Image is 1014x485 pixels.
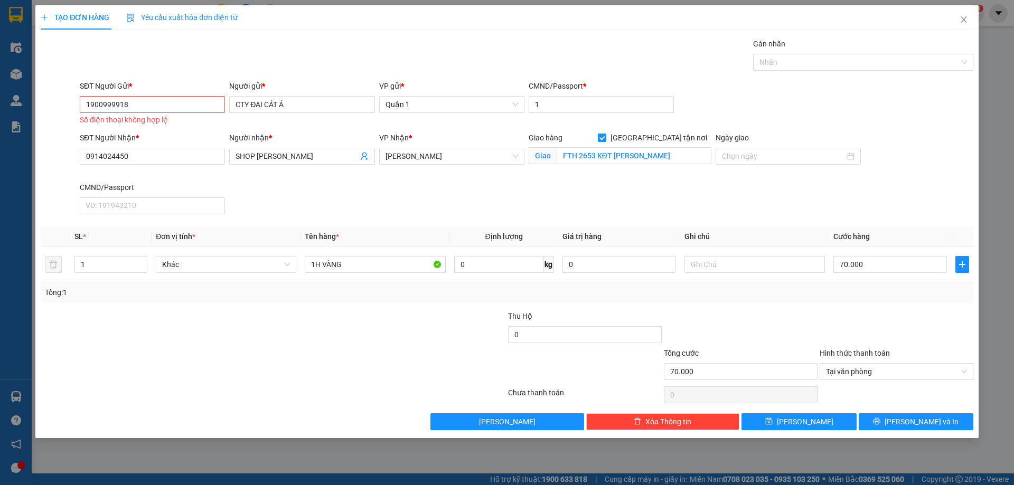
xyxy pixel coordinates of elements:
[126,14,135,22] img: icon
[777,416,833,427] span: [PERSON_NAME]
[859,413,973,430] button: printer[PERSON_NAME] và In
[826,364,967,379] span: Tại văn phòng
[305,256,445,273] input: VD: Bàn, Ghế
[507,387,663,405] div: Chưa thanh toán
[680,226,829,247] th: Ghi chú
[529,134,562,142] span: Giao hàng
[820,349,890,357] label: Hình thức thanh toán
[386,97,518,112] span: Quận 1
[684,256,825,273] input: Ghi Chú
[430,413,584,430] button: [PERSON_NAME]
[606,132,711,144] span: [GEOGRAPHIC_DATA] tận nơi
[479,416,536,427] span: [PERSON_NAME]
[162,256,290,272] span: Khác
[722,150,845,162] input: Ngày giao
[765,417,773,426] span: save
[360,152,369,160] span: user-add
[562,232,602,241] span: Giá trị hàng
[80,80,225,92] div: SĐT Người Gửi
[586,413,740,430] button: deleteXóa Thông tin
[956,260,969,269] span: plus
[41,14,48,21] span: plus
[45,287,391,298] div: Tổng: 1
[508,312,532,320] span: Thu Hộ
[386,148,518,164] span: Lê Hồng Phong
[741,413,856,430] button: save[PERSON_NAME]
[379,134,409,142] span: VP Nhận
[753,40,785,48] label: Gán nhãn
[716,134,749,142] label: Ngày giao
[885,416,959,427] span: [PERSON_NAME] và In
[80,182,225,193] div: CMND/Passport
[379,80,524,92] div: VP gửi
[485,232,523,241] span: Định lượng
[529,147,557,164] span: Giao
[229,132,374,144] div: Người nhận
[949,5,979,35] button: Close
[126,13,238,22] span: Yêu cầu xuất hóa đơn điện tử
[955,256,969,273] button: plus
[80,132,225,144] div: SĐT Người Nhận
[833,232,870,241] span: Cước hàng
[74,232,83,241] span: SL
[41,13,109,22] span: TẠO ĐƠN HÀNG
[960,15,968,24] span: close
[529,80,674,92] div: CMND/Passport
[543,256,554,273] span: kg
[80,114,225,126] div: Số điện thoại không hợp lệ
[229,80,374,92] div: Người gửi
[634,417,641,426] span: delete
[305,232,339,241] span: Tên hàng
[664,349,699,357] span: Tổng cước
[645,416,691,427] span: Xóa Thông tin
[557,147,711,164] input: Giao tận nơi
[45,256,62,273] button: delete
[156,232,195,241] span: Đơn vị tính
[873,417,880,426] span: printer
[562,256,676,273] input: 0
